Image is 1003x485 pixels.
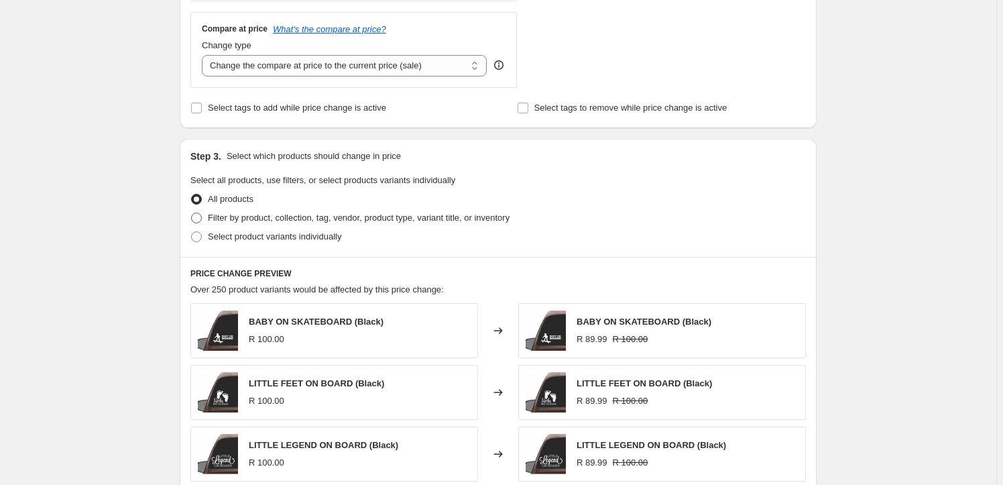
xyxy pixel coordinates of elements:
div: help [492,58,506,72]
img: 2_3_80x.png [526,311,566,351]
img: 3_1_2_80x.png [526,372,566,413]
div: R 100.00 [249,394,284,408]
div: R 89.99 [577,456,607,470]
div: R 100.00 [249,456,284,470]
span: Select tags to remove while price change is active [534,103,727,113]
p: Select which products should change in price [227,150,401,163]
span: BABY ON SKATEBOARD (Black) [577,317,711,327]
img: 3_1_2_80x.png [198,372,238,413]
span: LITTLE FEET ON BOARD (Black) [249,378,384,388]
span: All products [208,194,253,204]
strike: R 100.00 [613,456,648,470]
span: LITTLE FEET ON BOARD (Black) [577,378,712,388]
span: LITTLE LEGEND ON BOARD (Black) [577,440,726,450]
span: LITTLE LEGEND ON BOARD (Black) [249,440,398,450]
div: R 89.99 [577,333,607,346]
span: BABY ON SKATEBOARD (Black) [249,317,383,327]
strike: R 100.00 [613,394,648,408]
div: R 100.00 [249,333,284,346]
button: What's the compare at price? [273,24,386,34]
h2: Step 3. [190,150,221,163]
div: R 89.99 [577,394,607,408]
span: Select product variants individually [208,231,341,241]
span: Over 250 product variants would be affected by this price change: [190,284,444,294]
span: Change type [202,40,251,50]
span: Filter by product, collection, tag, vendor, product type, variant title, or inventory [208,213,510,223]
h3: Compare at price [202,23,268,34]
span: Select tags to add while price change is active [208,103,386,113]
strike: R 100.00 [613,333,648,346]
h6: PRICE CHANGE PREVIEW [190,268,806,279]
img: 5_4_80x.png [198,434,238,474]
img: 5_4_80x.png [526,434,566,474]
span: Select all products, use filters, or select products variants individually [190,175,455,185]
img: 2_3_80x.png [198,311,238,351]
